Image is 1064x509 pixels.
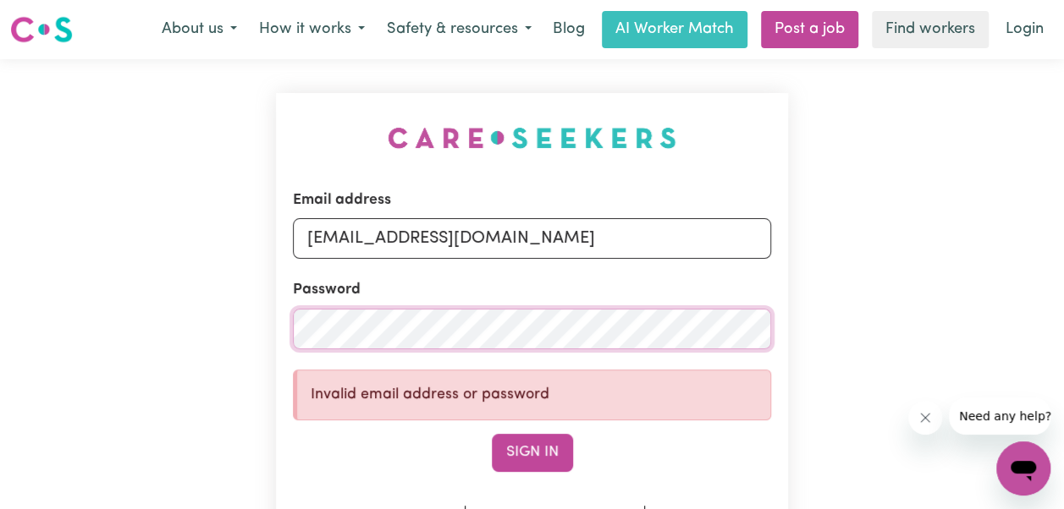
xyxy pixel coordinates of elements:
button: About us [151,12,248,47]
label: Email address [293,189,391,211]
a: Careseekers logo [10,10,73,49]
iframe: Button to launch messaging window [996,441,1050,495]
span: Need any help? [10,12,102,25]
button: How it works [248,12,376,47]
button: Sign In [492,434,573,471]
a: Login [995,11,1054,48]
p: Invalid email address or password [311,384,757,406]
a: Find workers [872,11,989,48]
img: Careseekers logo [10,14,73,45]
a: Blog [543,11,595,48]
input: Email address [293,218,771,259]
iframe: Close message [908,401,942,435]
label: Password [293,279,361,301]
a: Post a job [761,11,858,48]
button: Safety & resources [376,12,543,47]
a: AI Worker Match [602,11,747,48]
iframe: Message from company [949,397,1050,435]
